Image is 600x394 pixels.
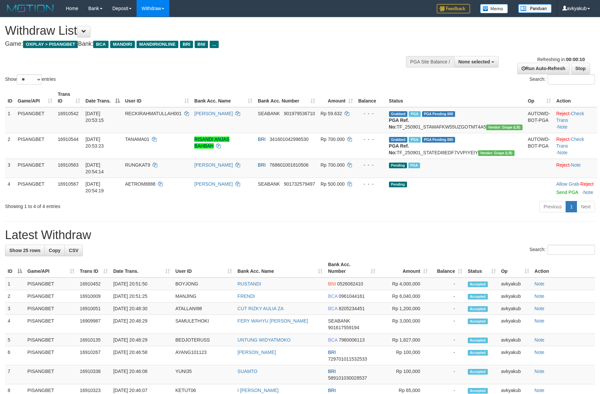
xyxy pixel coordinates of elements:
[430,346,465,365] td: -
[284,181,315,187] span: Copy 901732579497 to clipboard
[173,303,235,315] td: ATALLANI98
[5,133,15,159] td: 2
[498,334,532,346] td: avkyakub
[5,334,25,346] td: 5
[468,338,488,343] span: Accepted
[386,133,525,159] td: TF_250901_STATEDI8EDF7VVPIYEIY
[430,277,465,290] td: -
[58,181,78,187] span: 16910567
[25,290,77,303] td: PISANGBET
[525,88,554,107] th: Op: activate to sort column ascending
[125,162,150,168] span: RUNGKAT9
[49,248,60,253] span: Copy
[111,258,173,277] th: Date Trans.: activate to sort column ascending
[58,137,78,142] span: 16910544
[237,318,308,324] a: FERY WAHYU [PERSON_NAME]
[237,350,276,355] a: [PERSON_NAME]
[328,369,336,374] span: BRI
[25,334,77,346] td: PISANGBET
[486,125,523,130] span: Vendor URL: https://dashboard.q2checkout.com/secure
[17,74,42,84] select: Showentries
[328,281,336,286] span: BNI
[83,88,122,107] th: Date Trans.: activate to sort column descending
[386,88,525,107] th: Status
[498,303,532,315] td: avkyakub
[548,74,595,84] input: Search:
[556,181,580,187] span: ·
[430,258,465,277] th: Balance: activate to sort column ascending
[339,337,365,343] span: Copy 7960006113 to clipboard
[468,388,488,394] span: Accepted
[356,88,386,107] th: Balance
[328,293,337,299] span: BCA
[583,190,593,195] a: Note
[64,245,83,256] a: CSV
[173,258,235,277] th: User ID: activate to sort column ascending
[111,290,173,303] td: [DATE] 20:51:25
[25,258,77,277] th: Game/API: activate to sort column ascending
[5,159,15,178] td: 3
[566,57,585,62] strong: 00:00:10
[269,137,309,142] span: Copy 341601042996530 to clipboard
[5,200,245,210] div: Showing 1 to 4 of 4 entries
[539,201,566,212] a: Previous
[430,365,465,384] td: -
[458,59,490,64] span: None selected
[409,111,420,117] span: Marked by avkyakub
[430,334,465,346] td: -
[389,182,407,187] span: Pending
[173,346,235,365] td: AYANG101123
[44,245,65,256] a: Copy
[517,63,570,74] a: Run Auto-Refresh
[194,137,229,149] a: RISANDI ANJAS BAHBAH
[535,306,545,311] a: Note
[15,107,55,133] td: PISANGBET
[468,281,488,287] span: Accepted
[498,346,532,365] td: avkyakub
[77,346,111,365] td: 16910267
[454,56,498,67] button: None selected
[498,315,532,334] td: avkyakub
[537,57,585,62] span: Refreshing in:
[5,365,25,384] td: 7
[15,133,55,159] td: PISANGBET
[378,290,430,303] td: Rp 6,040,000
[525,107,554,133] td: AUTOWD-BOT-PGA
[15,159,55,178] td: PISANGBET
[358,181,384,187] div: - - -
[23,41,78,48] span: OXPLAY > PISANGBET
[125,111,182,116] span: RECKIRAHMATULLAH001
[548,245,595,255] input: Search:
[554,88,597,107] th: Action
[5,107,15,133] td: 1
[430,303,465,315] td: -
[328,318,350,324] span: SEABANK
[258,111,280,116] span: SEABANK
[173,334,235,346] td: BEDJOTERUSS
[173,315,235,334] td: SAMULETHOKI
[328,306,337,311] span: BCA
[556,111,570,116] a: Reject
[358,162,384,168] div: - - -
[125,137,150,142] span: TANAMA01
[358,110,384,117] div: - - -
[77,303,111,315] td: 16910051
[77,290,111,303] td: 16910009
[378,346,430,365] td: Rp 100,000
[389,163,407,168] span: Pending
[77,365,111,384] td: 16910338
[554,133,597,159] td: · ·
[328,356,367,362] span: Copy 729701011532533 to clipboard
[237,388,278,393] a: I [PERSON_NAME]
[328,337,337,343] span: BCA
[556,137,570,142] a: Reject
[321,137,345,142] span: Rp 700.000
[378,303,430,315] td: Rp 1,200,000
[9,248,40,253] span: Show 25 rows
[5,88,15,107] th: ID
[498,290,532,303] td: avkyakub
[85,137,104,149] span: [DATE] 20:53:23
[554,159,597,178] td: ·
[480,4,508,13] img: Button%20Memo.svg
[406,56,454,67] div: PGA Site Balance /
